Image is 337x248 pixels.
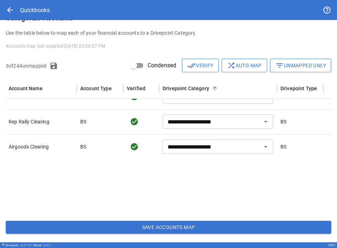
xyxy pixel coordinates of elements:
button: Open [261,117,271,127]
button: Sort [210,83,220,93]
div: Verified [127,86,145,91]
p: Rep Rally Clearing [9,118,73,125]
div: Drivepoint [6,244,32,247]
div: Quickbooks [20,7,50,14]
span: v 5.0.2 [43,244,51,247]
button: Unmapped Only [270,59,331,72]
span: Condensed [148,61,176,70]
button: Auto-map [222,59,267,72]
p: BS [280,143,287,150]
p: BS [280,118,287,125]
div: Model [33,244,51,247]
button: Verify [182,59,218,72]
button: Save Accounts Map [6,221,331,234]
div: Drivepoint Type [280,86,317,91]
span: filter_list [275,61,284,70]
span: arrow_back [6,6,14,14]
div: Account Name [9,86,43,91]
div: BRĒZ [328,244,336,247]
div: Account Type [80,86,112,91]
span: Accounts map last updated: [DATE] 02:50:27 PM [6,44,105,49]
span: done_all [187,61,196,70]
p: BS [80,143,86,150]
button: Open [261,142,271,152]
div: Drivepoint Category [163,86,209,91]
p: 3 of 244 unmapped [6,62,47,69]
p: Use the table below to map each of your financial accounts to a Drivepoint Category. [6,29,331,37]
p: BS [80,118,86,125]
img: Drivepoint [1,243,4,246]
p: Airgoods Clearing [9,143,73,150]
span: v 6.0.109 [20,244,32,247]
span: shuffle [227,61,236,70]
